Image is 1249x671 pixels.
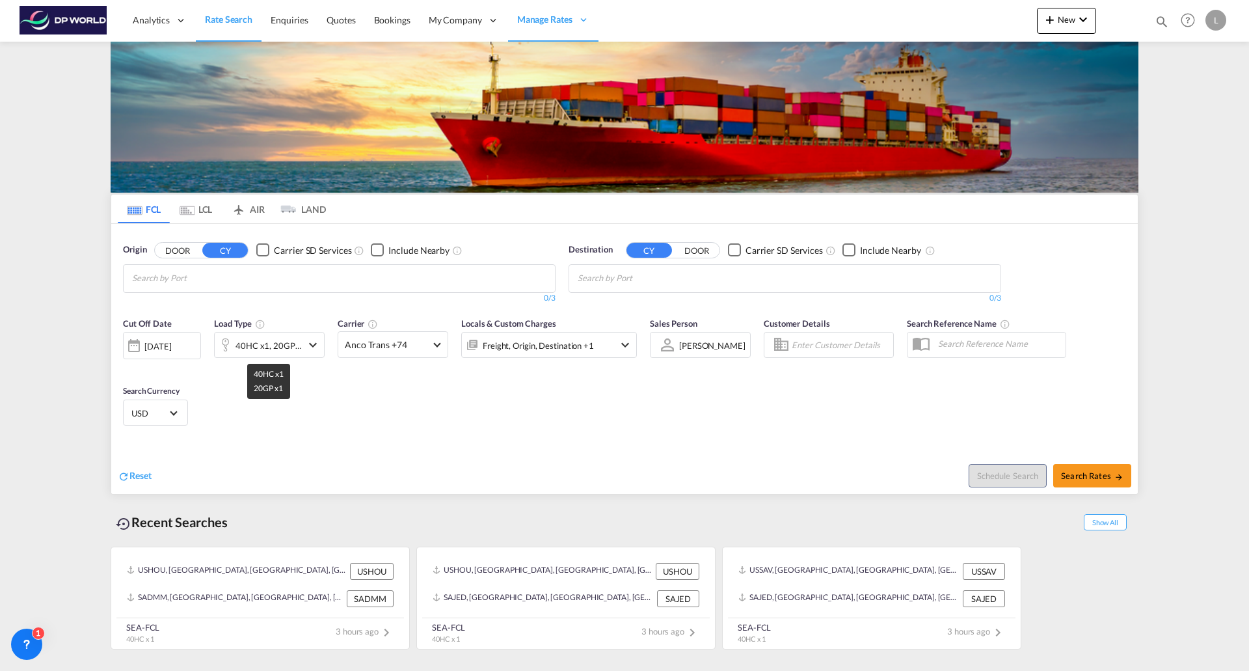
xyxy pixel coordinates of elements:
[1205,10,1226,31] div: L
[1061,471,1123,481] span: Search Rates
[650,318,697,329] span: Sales Person
[305,337,321,353] md-icon: icon-chevron-down
[907,318,1010,329] span: Search Reference Name
[123,318,172,329] span: Cut Off Date
[576,265,706,289] md-chips-wrap: Chips container with autocompletion. Enter the text area, type text to search, and then use the u...
[127,563,347,580] div: USHOU, Houston, TX, United States, North America, Americas
[131,407,168,419] span: USD
[728,243,823,257] md-checkbox: Checkbox No Ink
[379,625,394,640] md-icon: icon-chevron-right
[679,340,745,351] div: [PERSON_NAME]
[123,386,180,396] span: Search Currency
[452,245,463,256] md-icon: Unchecked: Ignores neighbouring ports when fetching rates.Checked : Includes neighbouring ports w...
[432,635,460,643] span: 40HC x 1
[111,508,233,537] div: Recent Searches
[130,265,261,289] md-chips-wrap: Chips container with autocompletion. Enter the text area, type text to search, and then use the u...
[722,547,1021,650] recent-search-card: USSAV, [GEOGRAPHIC_DATA], [GEOGRAPHIC_DATA], [GEOGRAPHIC_DATA], [GEOGRAPHIC_DATA], [GEOGRAPHIC_DA...
[354,245,364,256] md-icon: Unchecked: Search for CY (Container Yard) services for all selected carriers.Checked : Search for...
[932,334,1066,353] input: Search Reference Name
[617,337,633,353] md-icon: icon-chevron-down
[205,14,252,25] span: Rate Search
[1037,8,1096,34] button: icon-plus 400-fgNewicon-chevron-down
[842,243,921,257] md-checkbox: Checkbox No Ink
[738,635,766,643] span: 40HC x 1
[274,244,351,257] div: Carrier SD Services
[738,563,960,580] div: USSAV, Savannah, GA, United States, North America, Americas
[126,622,159,633] div: SEA-FCL
[368,319,378,329] md-icon: The selected Trucker/Carrierwill be displayed in the rate results If the rates are from another f...
[118,195,170,223] md-tab-item: FCL
[129,470,152,481] span: Reset
[764,318,829,329] span: Customer Details
[656,563,699,580] div: USHOU
[118,195,326,223] md-pagination-wrapper: Use the left and right arrow keys to navigate between tabs
[569,243,613,256] span: Destination
[388,244,450,257] div: Include Nearby
[127,590,343,607] div: SADMM, Ad Dammam, Saudi Arabia, Middle East, Middle East
[111,42,1138,193] img: LCL+%26+FCL+BACKGROUND.png
[517,13,572,26] span: Manage Rates
[969,464,1047,487] button: Note: By default Schedule search will only considerorigin ports, destination ports and cut off da...
[429,14,482,27] span: My Company
[123,358,133,376] md-datepicker: Select
[256,243,351,257] md-checkbox: Checkbox No Ink
[678,336,747,355] md-select: Sales Person: Laura Zurcher
[271,14,308,25] span: Enquiries
[155,243,200,258] button: DOOR
[132,268,256,289] input: Chips input.
[274,195,326,223] md-tab-item: LAND
[1075,12,1091,27] md-icon: icon-chevron-down
[327,14,355,25] span: Quotes
[118,469,152,484] div: icon-refreshReset
[235,336,302,355] div: 40HC x1 20GP x1
[432,622,465,633] div: SEA-FCL
[860,244,921,257] div: Include Nearby
[483,336,594,355] div: Freight Origin Destination Factory Stuffing
[371,243,450,257] md-checkbox: Checkbox No Ink
[1155,14,1169,29] md-icon: icon-magnify
[20,6,107,35] img: c08ca190194411f088ed0f3ba295208c.png
[792,335,889,355] input: Enter Customer Details
[231,202,247,212] md-icon: icon-airplane
[123,293,556,304] div: 0/3
[1114,472,1123,482] md-icon: icon-arrow-right
[1177,9,1199,31] span: Help
[990,625,1006,640] md-icon: icon-chevron-right
[254,369,283,393] span: 40HC x1 20GP x1
[133,14,170,27] span: Analytics
[738,622,771,633] div: SEA-FCL
[350,563,394,580] div: USHOU
[925,245,935,256] md-icon: Unchecked: Ignores neighbouring ports when fetching rates.Checked : Includes neighbouring ports w...
[116,516,131,532] md-icon: icon-backup-restore
[461,318,556,329] span: Locals & Custom Charges
[461,332,637,358] div: Freight Origin Destination Factory Stuffingicon-chevron-down
[1000,319,1010,329] md-icon: Your search will be saved by the below given name
[130,404,181,422] md-select: Select Currency: $ USDUnited States Dollar
[202,243,248,258] button: CY
[963,590,1005,607] div: SAJED
[1053,464,1131,487] button: Search Ratesicon-arrow-right
[222,195,274,223] md-tab-item: AIR
[947,626,1006,637] span: 3 hours ago
[1042,14,1091,25] span: New
[126,635,154,643] span: 40HC x 1
[416,547,716,650] recent-search-card: USHOU, [GEOGRAPHIC_DATA], [GEOGRAPHIC_DATA], [GEOGRAPHIC_DATA], [GEOGRAPHIC_DATA], [GEOGRAPHIC_DA...
[118,471,129,482] md-icon: icon-refresh
[338,318,378,329] span: Carrier
[144,340,171,352] div: [DATE]
[578,268,701,289] input: Chips input.
[214,332,325,358] div: 40HC x1 20GP x1icon-chevron-down
[336,626,394,637] span: 3 hours ago
[738,590,960,607] div: SAJED, Jeddah, Saudi Arabia, Middle East, Middle East
[123,243,146,256] span: Origin
[963,563,1005,580] div: USSAV
[641,626,700,637] span: 3 hours ago
[674,243,719,258] button: DOOR
[374,14,410,25] span: Bookings
[111,224,1138,494] div: OriginDOOR CY Checkbox No InkUnchecked: Search for CY (Container Yard) services for all selected ...
[569,293,1001,304] div: 0/3
[1042,12,1058,27] md-icon: icon-plus 400-fg
[255,319,265,329] md-icon: icon-information-outline
[347,590,394,607] div: SADMM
